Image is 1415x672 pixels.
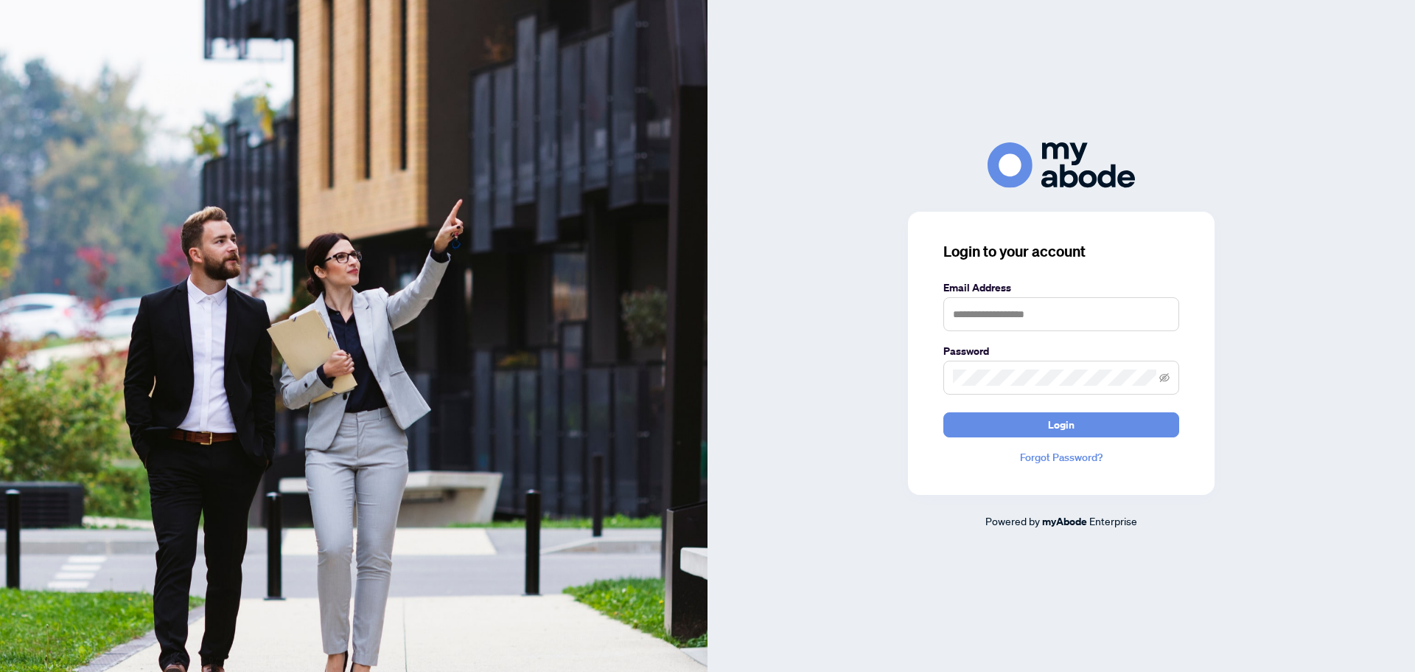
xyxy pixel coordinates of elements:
[1042,513,1087,530] a: myAbode
[985,514,1040,527] span: Powered by
[943,449,1179,465] a: Forgot Password?
[1048,413,1075,437] span: Login
[943,412,1179,437] button: Login
[943,280,1179,296] label: Email Address
[943,343,1179,359] label: Password
[988,142,1135,187] img: ma-logo
[943,241,1179,262] h3: Login to your account
[1089,514,1137,527] span: Enterprise
[1159,373,1170,383] span: eye-invisible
